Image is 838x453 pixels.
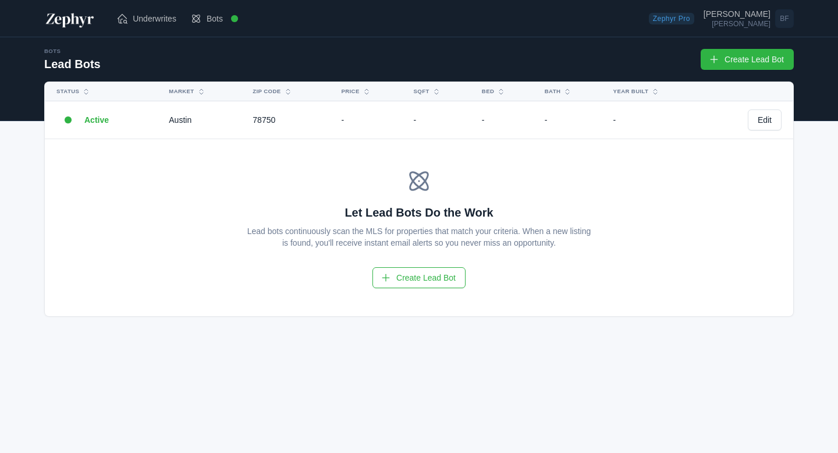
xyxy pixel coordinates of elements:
[704,10,770,18] div: [PERSON_NAME]
[44,9,95,28] img: Zephyr Logo
[246,225,592,249] p: Lead bots continuously scan the MLS for properties that match your criteria. When a new listing i...
[162,101,246,139] td: Austin
[407,82,461,101] button: SQFT
[372,267,466,288] a: Create Lead Bot
[748,109,782,130] a: Edit
[207,13,223,24] span: Bots
[44,47,101,56] div: Bots
[538,82,592,101] button: Bath
[334,101,406,139] td: -
[701,49,794,70] a: Create Lead Bot
[475,82,524,101] button: Bed
[704,20,770,27] div: [PERSON_NAME]
[44,56,101,72] h2: Lead Bots
[775,9,794,28] span: BF
[704,7,794,30] a: Open user menu
[538,101,606,139] td: -
[49,82,148,101] button: Status
[345,204,493,221] p: Let Lead Bots Do the Work
[84,114,109,126] span: Active
[649,13,694,24] span: Zephyr Pro
[162,82,232,101] button: Market
[334,82,392,101] button: Price
[407,101,475,139] td: -
[133,13,176,24] span: Underwrites
[475,101,538,139] td: -
[606,101,707,139] td: -
[246,82,320,101] button: Zip Code
[606,82,693,101] button: Year Built
[109,7,183,30] a: Underwrites
[246,101,334,139] td: 78750
[183,2,253,35] a: Bots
